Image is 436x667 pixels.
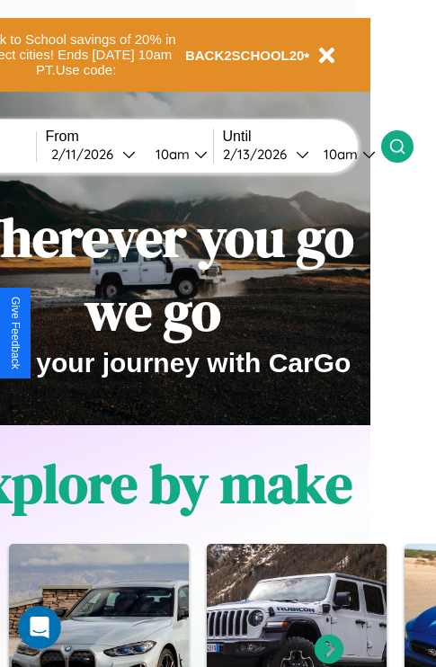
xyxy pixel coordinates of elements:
button: 10am [309,145,381,164]
b: BACK2SCHOOL20 [185,48,305,63]
div: Give Feedback [9,297,22,369]
iframe: Intercom live chat [18,606,61,649]
div: 10am [147,146,194,163]
label: From [46,129,213,145]
button: 2/11/2026 [46,145,141,164]
div: 2 / 11 / 2026 [51,146,122,163]
div: 2 / 13 / 2026 [223,146,296,163]
div: 10am [315,146,362,163]
label: Until [223,129,381,145]
button: 10am [141,145,213,164]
